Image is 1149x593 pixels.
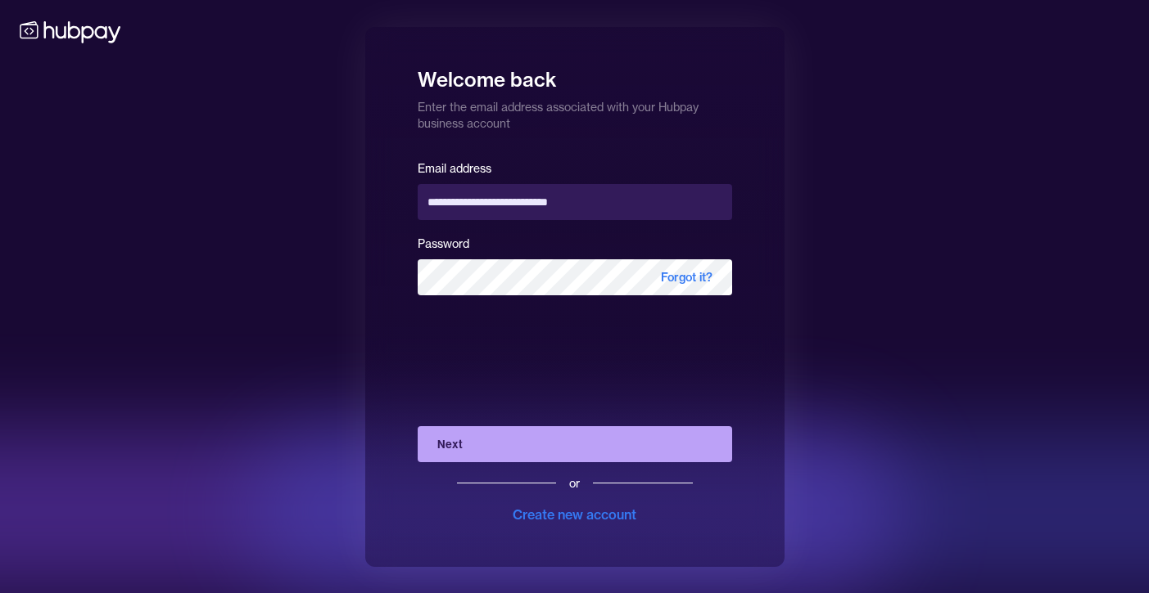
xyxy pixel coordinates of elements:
[418,56,732,92] h1: Welcome back
[418,426,732,462] button: Next
[569,475,580,492] div: or
[418,236,469,251] label: Password
[418,92,732,132] p: Enter the email address associated with your Hubpay business account
[641,259,732,295] span: Forgot it?
[418,161,491,176] label: Email address
[513,505,636,524] div: Create new account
